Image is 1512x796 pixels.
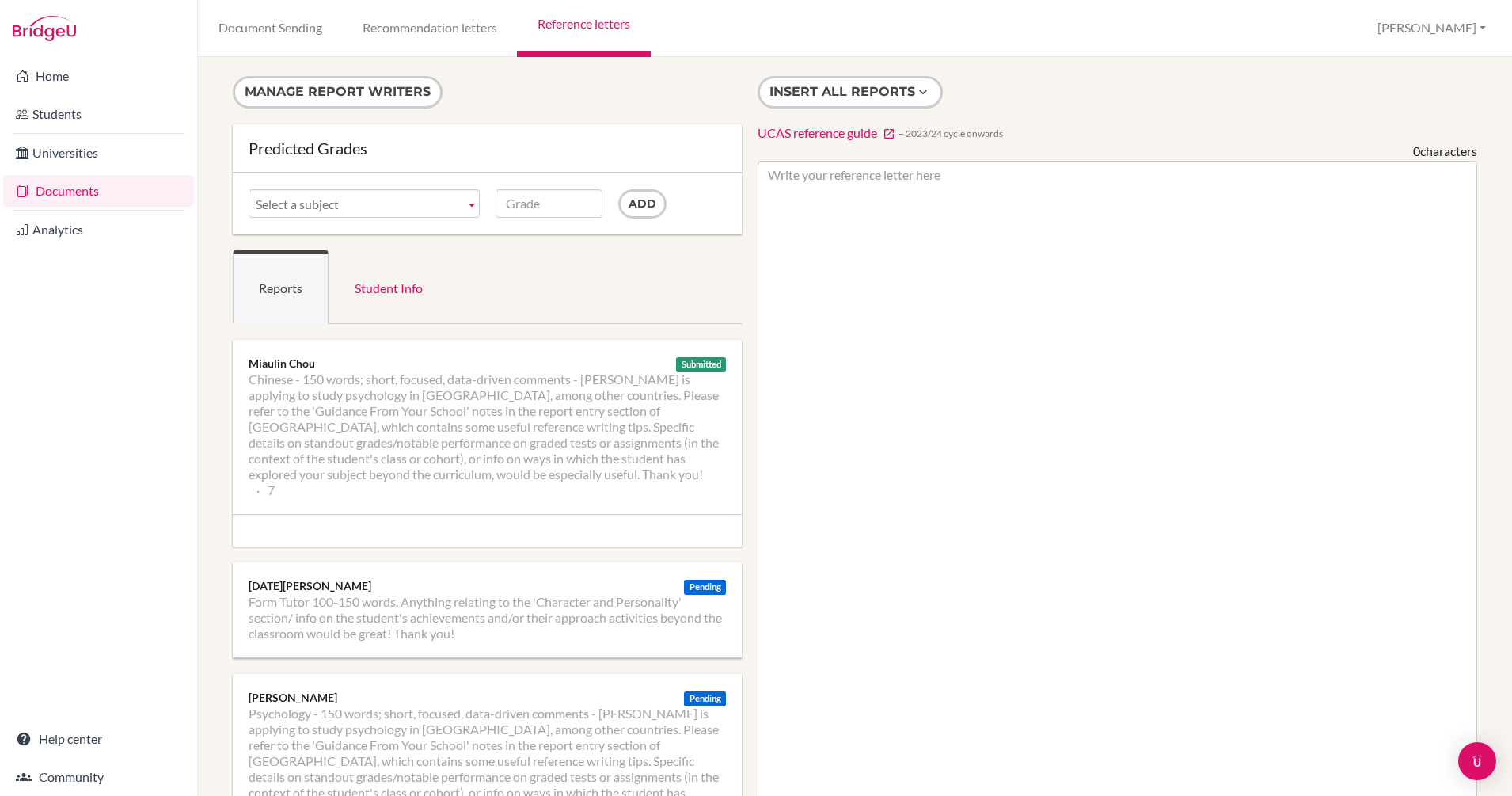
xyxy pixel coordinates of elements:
[3,723,194,755] a: Help center
[249,371,726,482] li: Chinese - 150 words; short, focused, data-driven comments - [PERSON_NAME] is applying to study ps...
[249,356,726,371] div: Miaulin Chou
[684,691,727,706] div: Pending
[249,578,726,594] div: [DATE][PERSON_NAME]
[3,98,194,130] a: Students
[898,127,1003,140] span: − 2023/24 cycle onwards
[256,190,458,219] span: Select a subject
[676,357,727,372] div: Submitted
[618,189,667,219] input: Add
[758,76,943,109] button: Insert all reports
[233,76,443,109] button: Manage report writers
[684,580,727,595] div: Pending
[3,137,194,169] a: Universities
[249,594,726,642] li: Form Tutor 100-150 words. Anything relating to the 'Character and Personality' section/ info on t...
[1458,742,1496,780] div: Open Intercom Messenger
[249,140,726,156] div: Predicted Grades
[256,482,275,498] li: 7
[13,16,76,41] img: Bridge-U
[3,60,194,92] a: Home
[249,690,726,706] div: [PERSON_NAME]
[758,125,877,140] span: UCAS reference guide
[3,175,194,207] a: Documents
[329,250,449,324] a: Student Info
[3,214,194,246] a: Analytics
[1370,13,1493,43] button: [PERSON_NAME]
[758,124,895,143] a: UCAS reference guide
[1413,143,1420,158] span: 0
[496,189,603,218] input: Grade
[3,761,194,793] a: Community
[233,250,329,324] a: Reports
[1413,143,1477,161] div: characters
